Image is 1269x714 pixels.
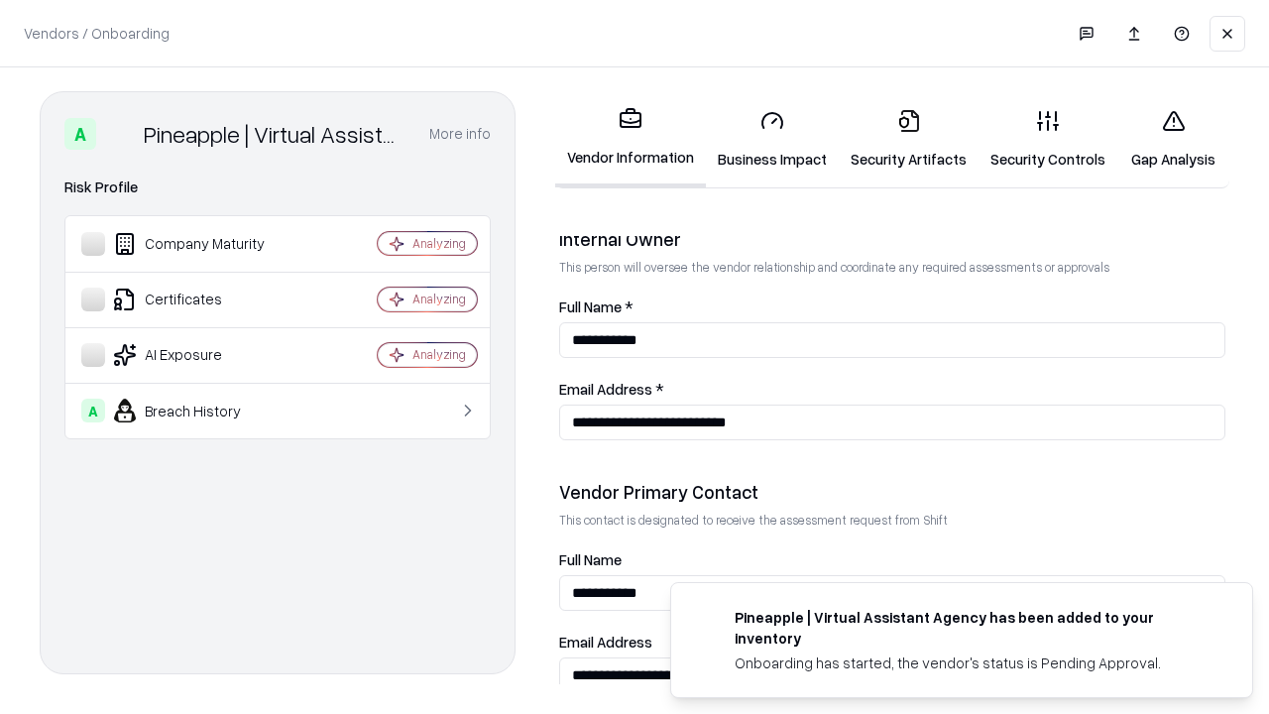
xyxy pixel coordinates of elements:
a: Vendor Information [555,91,706,187]
div: Certificates [81,288,318,311]
div: Pineapple | Virtual Assistant Agency has been added to your inventory [735,607,1205,649]
a: Security Artifacts [839,93,979,185]
img: trypineapple.com [695,607,719,631]
label: Email Address * [559,382,1225,397]
div: Company Maturity [81,232,318,256]
div: AI Exposure [81,343,318,367]
div: Vendor Primary Contact [559,480,1225,504]
button: More info [429,116,491,152]
label: Full Name [559,552,1225,567]
div: Internal Owner [559,227,1225,251]
a: Business Impact [706,93,839,185]
div: Analyzing [412,291,466,307]
div: Breach History [81,399,318,422]
div: A [64,118,96,150]
div: Pineapple | Virtual Assistant Agency [144,118,405,150]
label: Full Name * [559,299,1225,314]
div: Onboarding has started, the vendor's status is Pending Approval. [735,653,1205,673]
div: Risk Profile [64,176,491,199]
p: This person will oversee the vendor relationship and coordinate any required assessments or appro... [559,259,1225,276]
p: This contact is designated to receive the assessment request from Shift [559,512,1225,529]
p: Vendors / Onboarding [24,23,170,44]
a: Security Controls [979,93,1117,185]
div: Analyzing [412,346,466,363]
div: Analyzing [412,235,466,252]
label: Email Address [559,635,1225,650]
a: Gap Analysis [1117,93,1229,185]
div: A [81,399,105,422]
img: Pineapple | Virtual Assistant Agency [104,118,136,150]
